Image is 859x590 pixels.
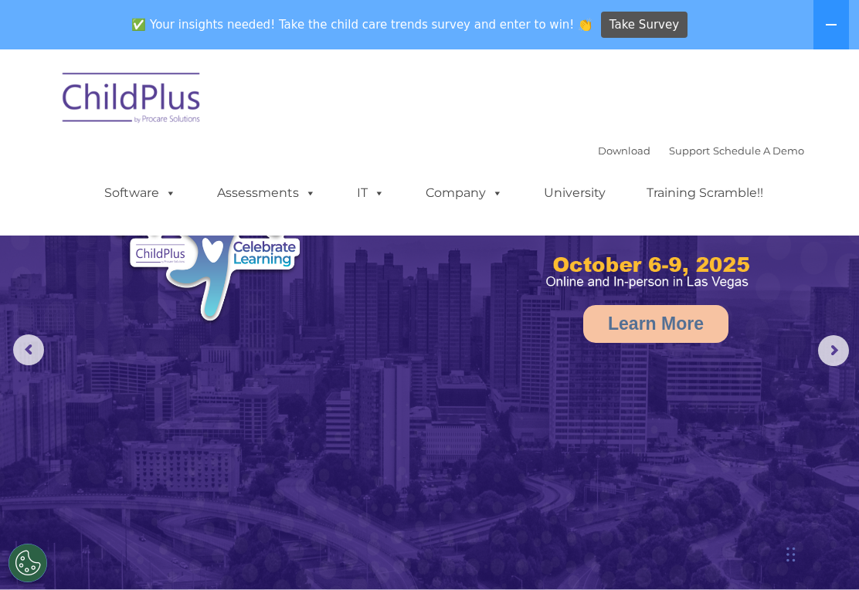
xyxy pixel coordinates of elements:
[583,305,728,343] a: Learn More
[598,144,804,157] font: |
[598,144,650,157] a: Download
[599,423,859,590] iframe: Chat Widget
[8,544,47,582] button: Cookies Settings
[669,144,710,157] a: Support
[410,178,518,209] a: Company
[786,531,796,578] div: Drag
[126,10,599,40] span: ✅ Your insights needed! Take the child care trends survey and enter to win! 👏
[341,178,400,209] a: IT
[713,144,804,157] a: Schedule A Demo
[631,178,779,209] a: Training Scramble!!
[609,12,679,39] span: Take Survey
[89,178,192,209] a: Software
[528,178,621,209] a: University
[202,178,331,209] a: Assessments
[601,12,688,39] a: Take Survey
[55,62,209,139] img: ChildPlus by Procare Solutions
